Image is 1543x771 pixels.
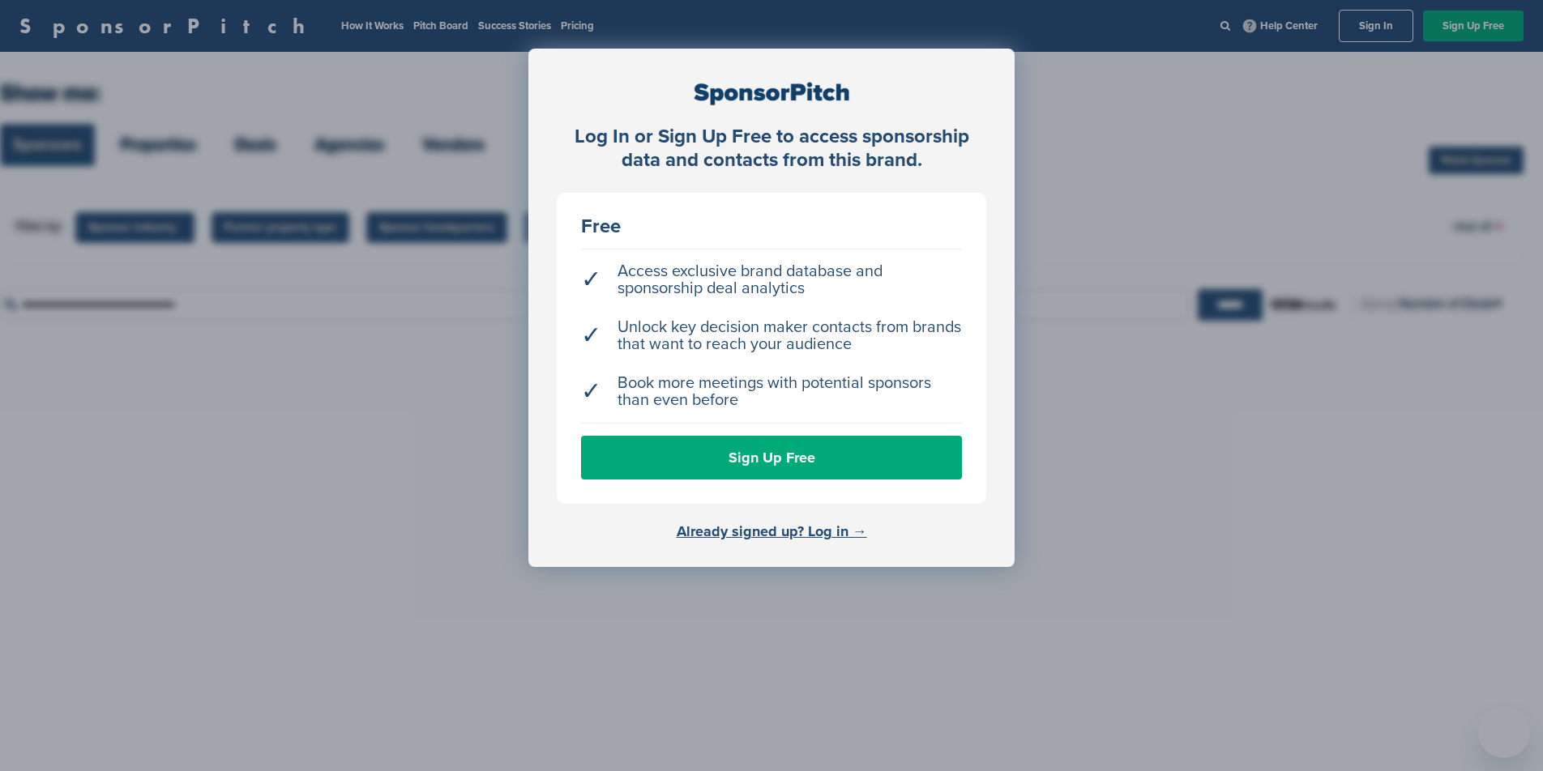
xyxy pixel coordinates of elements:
[557,126,986,173] div: Log In or Sign Up Free to access sponsorship data and contacts from this brand.
[677,522,867,540] a: Already signed up? Log in →
[581,327,601,344] span: ✓
[581,383,601,400] span: ✓
[581,367,962,417] li: Book more meetings with potential sponsors than even before
[581,311,962,361] li: Unlock key decision maker contacts from brands that want to reach your audience
[581,255,962,305] li: Access exclusive brand database and sponsorship deal analytics
[581,217,962,236] div: Free
[581,436,962,479] a: Sign Up Free
[1478,706,1530,758] iframe: Button to launch messaging window
[581,271,601,288] span: ✓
